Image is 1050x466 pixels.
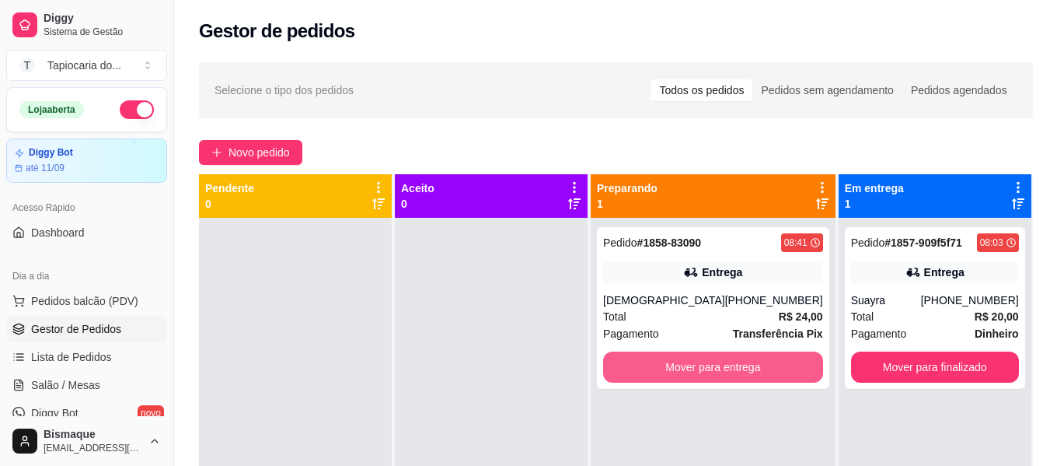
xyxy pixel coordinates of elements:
div: [PHONE_NUMBER] [725,293,823,308]
span: Salão / Mesas [31,377,100,393]
p: Preparando [597,180,658,196]
div: 08:41 [784,237,808,249]
div: Loja aberta [19,101,84,118]
article: até 11/09 [26,162,65,174]
div: Acesso Rápido [6,195,167,220]
div: Dia a dia [6,264,167,289]
span: Dashboard [31,225,85,240]
span: T [19,58,35,73]
a: Gestor de Pedidos [6,317,167,342]
span: Novo pedido [228,144,290,161]
div: Entrega [702,265,742,280]
button: Bismaque[EMAIL_ADDRESS][DOMAIN_NAME] [6,422,167,460]
span: Bismaque [44,428,142,442]
p: 1 [597,196,658,212]
span: Total [851,308,874,325]
p: Pendente [205,180,254,196]
a: Diggy Botnovo [6,401,167,426]
a: Salão / Mesas [6,373,167,398]
p: Em entrega [845,180,904,196]
article: Diggy Bot [29,147,73,159]
a: Dashboard [6,220,167,245]
p: Aceito [401,180,434,196]
div: Pedidos agendados [902,79,1016,101]
span: Pedido [851,237,885,249]
strong: Dinheiro [975,328,1019,340]
div: Tapiocaria do ... [47,58,121,73]
span: Sistema de Gestão [44,26,161,38]
div: Entrega [924,265,965,280]
span: Pedido [603,237,637,249]
button: Alterar Status [120,100,154,119]
div: [DEMOGRAPHIC_DATA] [603,293,725,308]
button: Mover para finalizado [851,352,1019,383]
span: Pagamento [603,325,659,342]
span: [EMAIL_ADDRESS][DOMAIN_NAME] [44,442,142,454]
span: Total [603,308,626,325]
a: Lista de Pedidos [6,345,167,370]
div: Suayra [851,293,921,308]
strong: # 1857-909f5f71 [884,237,962,249]
span: Lista de Pedidos [31,349,112,365]
button: Pedidos balcão (PDV) [6,289,167,314]
div: Pedidos sem agendamento [752,79,902,101]
button: Novo pedido [199,140,302,165]
a: DiggySistema de Gestão [6,6,167,44]
strong: R$ 20,00 [975,310,1019,323]
span: Pedidos balcão (PDV) [31,293,138,309]
strong: Transferência Pix [733,328,823,340]
div: 08:03 [980,237,1003,249]
h2: Gestor de pedidos [199,19,355,44]
span: Diggy Bot [31,405,78,421]
span: Gestor de Pedidos [31,321,121,337]
span: plus [211,147,222,158]
span: Selecione o tipo dos pedidos [215,82,354,99]
div: Todos os pedidos [651,79,752,101]
span: Diggy [44,12,161,26]
button: Select a team [6,50,167,81]
strong: # 1858-83090 [637,237,702,249]
p: 0 [205,196,254,212]
span: Pagamento [851,325,907,342]
div: [PHONE_NUMBER] [921,293,1019,308]
p: 1 [845,196,904,212]
strong: R$ 24,00 [779,310,823,323]
button: Mover para entrega [603,352,823,383]
a: Diggy Botaté 11/09 [6,138,167,183]
p: 0 [401,196,434,212]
